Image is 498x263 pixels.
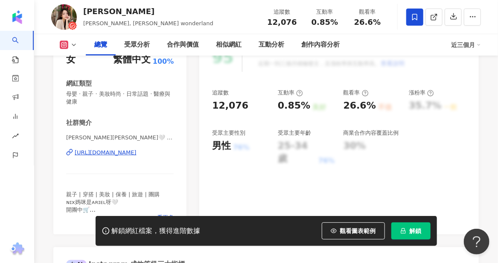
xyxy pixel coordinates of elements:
div: 近三個月 [451,38,481,52]
div: 商業合作內容覆蓋比例 [344,129,399,137]
span: 26.6% [354,18,381,27]
div: 相似網紅 [216,40,242,50]
span: lock [400,228,406,234]
button: 解鎖 [391,222,431,239]
img: KOL Avatar [51,4,77,30]
div: 網紅類型 [66,79,92,88]
div: 創作內容分析 [301,40,340,50]
div: 受眾分析 [124,40,150,50]
span: 12,076 [267,18,297,27]
div: 26.6% [344,99,376,112]
div: 漲粉率 [409,89,434,97]
span: 母嬰 · 親子 · 美妝時尚 · 日常話題 · 醫療與健康 [66,90,174,106]
div: 互動率 [309,8,341,16]
a: search [12,31,29,64]
span: [PERSON_NAME], [PERSON_NAME] wonderland [83,20,213,27]
div: 合作與價值 [167,40,199,50]
div: 追蹤數 [212,89,229,97]
div: [PERSON_NAME] [83,6,213,17]
div: 解鎖網紅檔案，獲得進階數據 [112,227,201,236]
span: [PERSON_NAME][PERSON_NAME]🤍 | ariel_9251 [66,134,174,142]
span: 看更多 [157,214,174,222]
span: 0.85% [312,18,338,27]
div: 12,076 [212,99,248,112]
span: 100% [153,57,174,66]
div: 男性 [212,139,231,153]
span: rise [12,127,19,147]
div: 女 [66,53,76,66]
span: 解鎖 [410,228,422,234]
a: [URL][DOMAIN_NAME] [66,149,174,157]
div: 觀看率 [351,8,384,16]
div: 繁體中文 [113,53,151,66]
img: chrome extension [9,242,26,256]
div: 受眾主要年齡 [278,129,311,137]
div: 0.85% [278,99,310,112]
div: 互動率 [278,89,303,97]
div: 受眾主要性別 [212,129,245,137]
div: 社群簡介 [66,118,92,127]
div: 互動分析 [259,40,284,50]
button: 觀看圖表範例 [322,222,385,239]
div: 觀看率 [344,89,369,97]
span: 觀看圖表範例 [340,228,376,234]
img: logo icon [10,10,24,24]
div: [URL][DOMAIN_NAME] [75,149,137,157]
div: 總覽 [94,40,107,50]
div: 追蹤數 [266,8,298,16]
